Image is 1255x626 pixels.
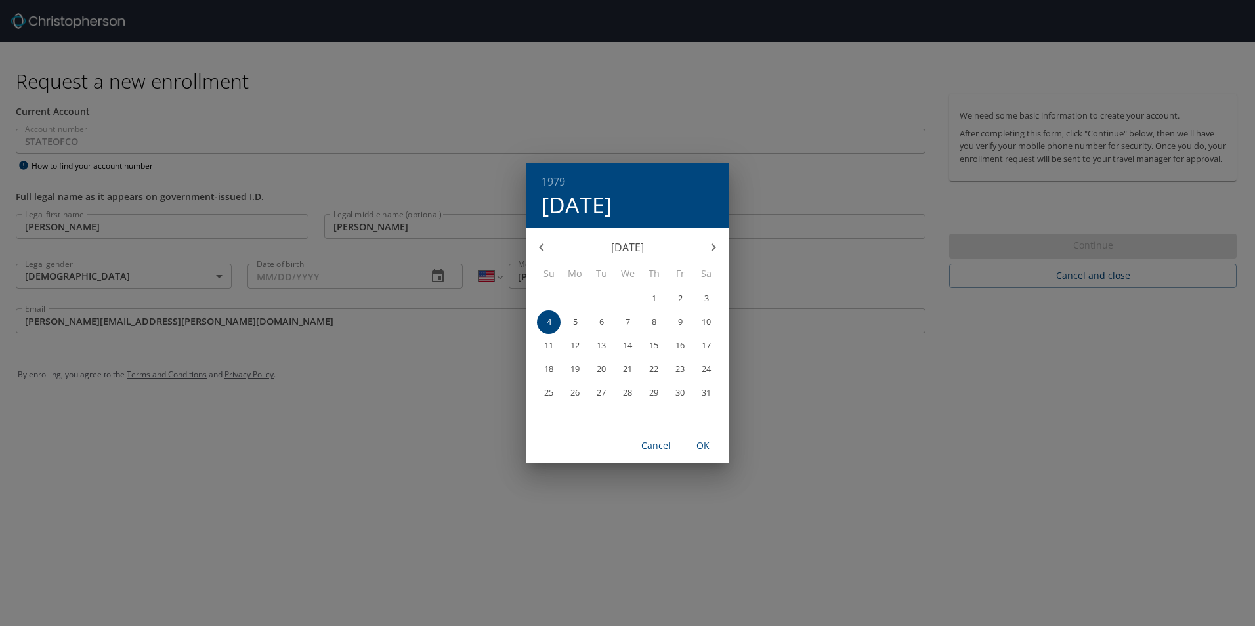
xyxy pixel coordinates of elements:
button: 24 [694,358,718,381]
p: 19 [570,365,580,373]
p: 26 [570,388,580,397]
button: 14 [616,334,639,358]
span: Su [537,266,561,281]
span: OK [687,438,719,454]
button: 29 [642,381,666,405]
p: 4 [547,318,551,326]
p: 7 [626,318,630,326]
button: 3 [694,287,718,310]
button: 31 [694,381,718,405]
button: 9 [668,310,692,334]
span: Mo [563,266,587,281]
button: 13 [589,334,613,358]
p: 16 [675,341,685,350]
button: 27 [589,381,613,405]
p: 31 [702,388,711,397]
button: 30 [668,381,692,405]
p: 9 [678,318,683,326]
p: 14 [623,341,632,350]
button: 1979 [542,173,565,191]
button: 2 [668,287,692,310]
button: 22 [642,358,666,381]
p: 25 [544,388,553,397]
p: 10 [702,318,711,326]
button: 1 [642,287,666,310]
button: 15 [642,334,666,358]
p: 8 [652,318,656,326]
p: 12 [570,341,580,350]
p: 28 [623,388,632,397]
button: [DATE] [542,191,612,219]
button: 16 [668,334,692,358]
button: 25 [537,381,561,405]
p: [DATE] [557,240,698,255]
p: 6 [599,318,604,326]
p: 11 [544,341,553,350]
span: Cancel [640,438,671,454]
button: 10 [694,310,718,334]
p: 23 [675,365,685,373]
p: 20 [597,365,606,373]
button: Cancel [635,434,677,458]
p: 24 [702,365,711,373]
button: 28 [616,381,639,405]
span: Sa [694,266,718,281]
button: 20 [589,358,613,381]
p: 2 [678,294,683,303]
p: 17 [702,341,711,350]
button: 18 [537,358,561,381]
button: 5 [563,310,587,334]
button: OK [682,434,724,458]
button: 11 [537,334,561,358]
button: 7 [616,310,639,334]
p: 1 [652,294,656,303]
button: 21 [616,358,639,381]
span: Th [642,266,666,281]
p: 13 [597,341,606,350]
p: 22 [649,365,658,373]
button: 6 [589,310,613,334]
p: 30 [675,388,685,397]
span: We [616,266,639,281]
p: 27 [597,388,606,397]
p: 29 [649,388,658,397]
button: 19 [563,358,587,381]
p: 18 [544,365,553,373]
button: 17 [694,334,718,358]
span: Fr [668,266,692,281]
button: 26 [563,381,587,405]
p: 15 [649,341,658,350]
button: 12 [563,334,587,358]
button: 4 [537,310,561,334]
button: 23 [668,358,692,381]
p: 21 [623,365,632,373]
p: 3 [704,294,709,303]
p: 5 [573,318,578,326]
span: Tu [589,266,613,281]
button: 8 [642,310,666,334]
